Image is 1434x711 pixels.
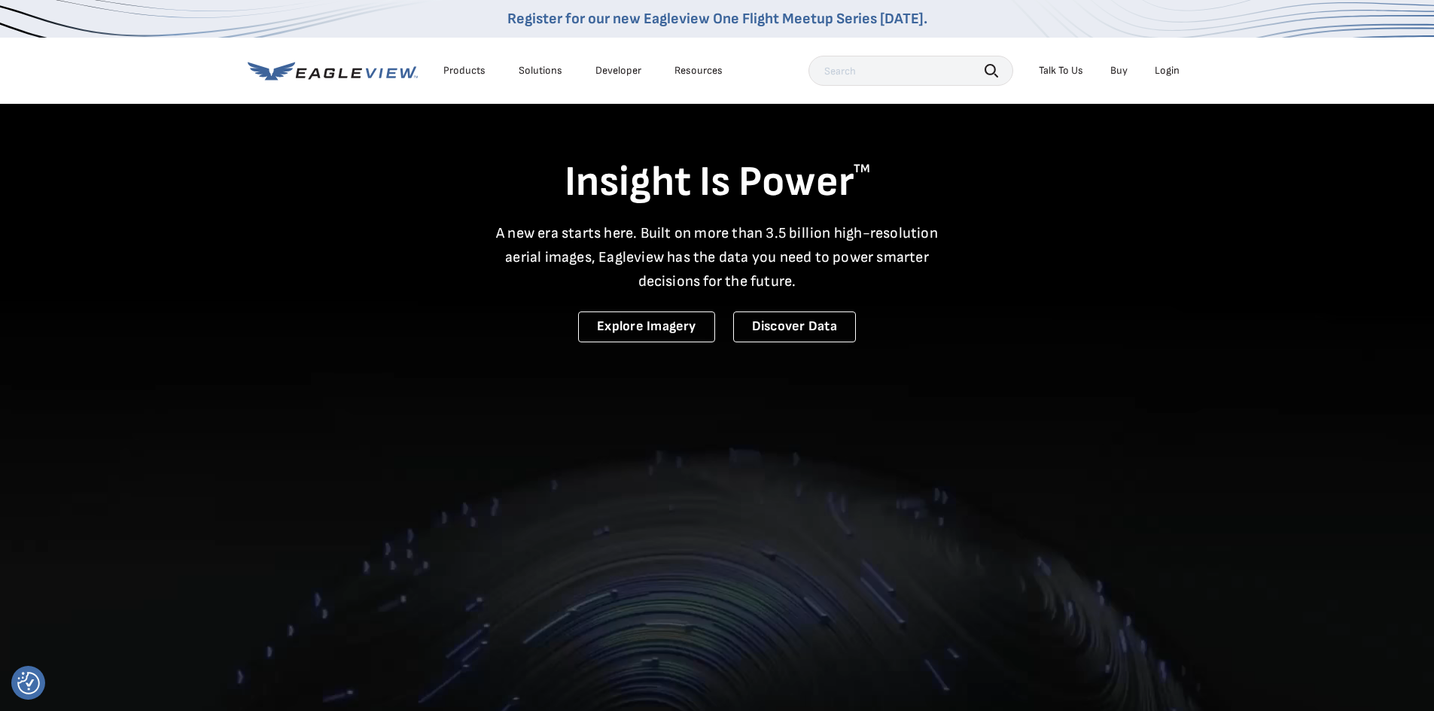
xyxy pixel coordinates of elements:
a: Discover Data [733,311,856,342]
div: Products [443,64,486,77]
button: Consent Preferences [17,672,40,694]
input: Search [808,56,1013,86]
div: Login [1155,64,1180,77]
a: Explore Imagery [578,311,715,342]
img: Revisit consent button [17,672,40,694]
sup: TM [854,162,870,176]
p: A new era starts here. Built on more than 3.5 billion high-resolution aerial images, Eagleview ha... [487,221,948,293]
h1: Insight Is Power [248,156,1187,209]
a: Buy [1110,64,1128,77]
a: Developer [595,64,641,77]
div: Talk To Us [1039,64,1083,77]
div: Resources [674,64,723,77]
a: Register for our new Eagleview One Flight Meetup Series [DATE]. [507,10,927,28]
div: Solutions [519,64,562,77]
